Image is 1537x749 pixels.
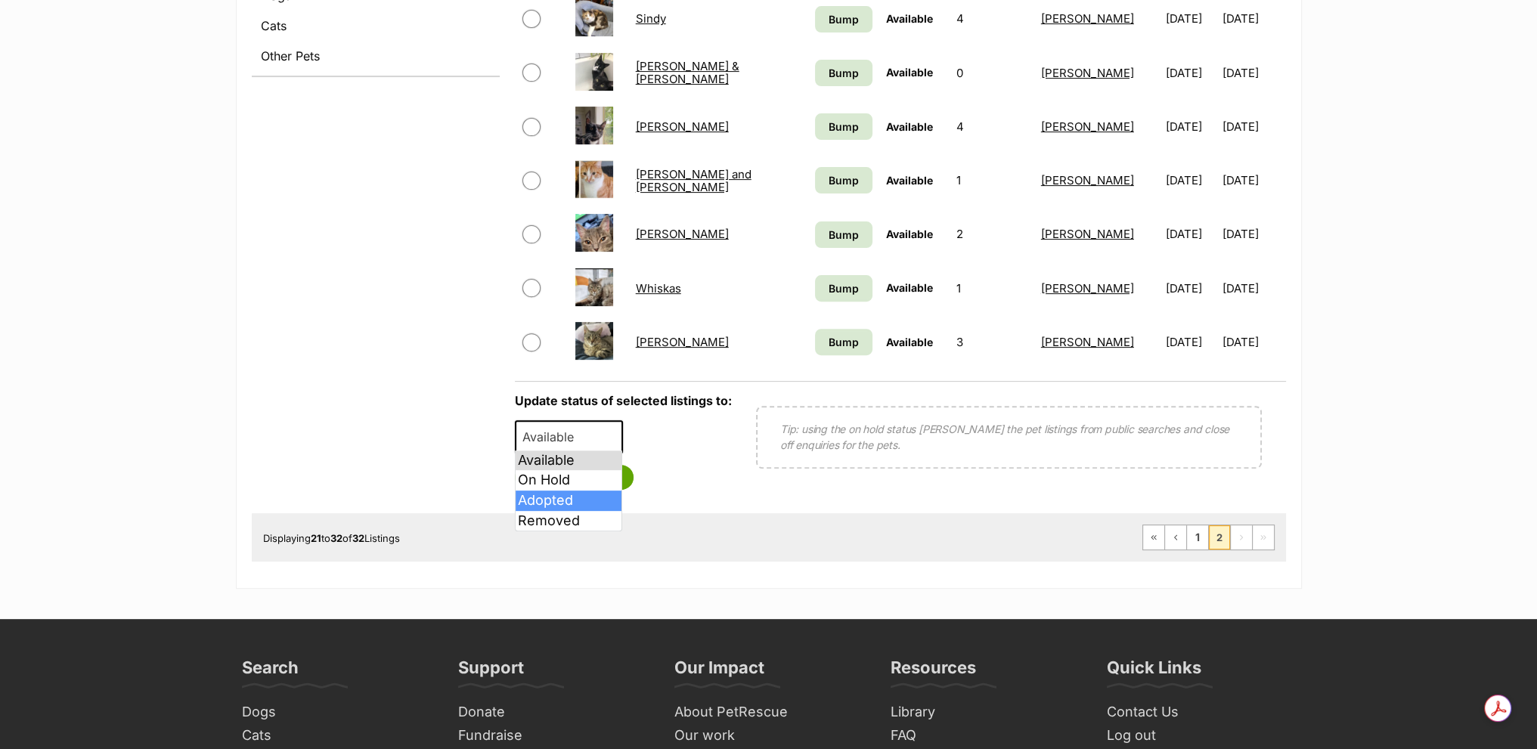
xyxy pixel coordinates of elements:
a: [PERSON_NAME] and [PERSON_NAME] [636,167,751,194]
a: Other Pets [252,42,500,70]
span: Bump [829,65,859,81]
span: Available [886,12,933,25]
strong: 21 [311,532,321,544]
li: Available [516,450,622,471]
li: On Hold [516,470,622,491]
h3: Search [242,657,299,687]
a: Whiskas [636,281,681,296]
a: Donate [452,701,653,724]
span: Available [886,120,933,133]
h3: Our Impact [674,657,764,687]
td: [DATE] [1222,316,1284,368]
li: Removed [516,511,622,531]
a: [PERSON_NAME] [636,227,729,241]
nav: Pagination [1142,525,1275,550]
span: Available [886,174,933,187]
a: Page 1 [1187,525,1208,549]
a: Bump [815,221,872,248]
span: Bump [829,280,859,296]
td: [DATE] [1160,101,1221,153]
a: Bump [815,60,872,86]
a: Our work [668,724,869,747]
a: [PERSON_NAME] [1041,11,1134,26]
td: [DATE] [1222,47,1284,99]
a: [PERSON_NAME] [1041,227,1134,241]
td: 2 [950,208,1033,260]
a: [PERSON_NAME] [1041,66,1134,80]
span: Available [886,281,933,294]
span: Bump [829,172,859,188]
a: Bump [815,113,872,140]
a: Bump [815,6,872,32]
td: 4 [950,101,1033,153]
td: [DATE] [1222,101,1284,153]
td: [DATE] [1222,262,1284,314]
a: First page [1143,525,1164,549]
span: Available [886,227,933,240]
a: Cats [236,724,437,747]
a: [PERSON_NAME] [636,119,729,134]
label: Update status of selected listings to: [515,393,732,408]
span: Bump [829,334,859,350]
span: Available [516,426,589,447]
li: Adopted [516,491,622,511]
a: Fundraise [452,724,653,747]
a: Dogs [236,701,437,724]
span: Available [886,336,933,348]
span: Last page [1253,525,1274,549]
a: Library [885,701,1086,724]
a: FAQ [885,724,1086,747]
td: 1 [950,154,1033,206]
span: Page 2 [1209,525,1230,549]
a: Previous page [1165,525,1186,549]
p: Tip: using the on hold status [PERSON_NAME] the pet listings from public searches and close off e... [780,421,1238,453]
span: Displaying to of Listings [263,532,400,544]
a: About PetRescue [668,701,869,724]
a: Sindy [636,11,666,26]
td: [DATE] [1222,154,1284,206]
td: [DATE] [1160,316,1221,368]
a: [PERSON_NAME] [1041,281,1134,296]
a: [PERSON_NAME] & [PERSON_NAME] [636,59,739,86]
td: [DATE] [1160,154,1221,206]
h3: Quick Links [1107,657,1201,687]
td: 1 [950,262,1033,314]
a: Log out [1101,724,1302,747]
a: Bump [815,167,872,193]
a: Bump [815,275,872,302]
td: [DATE] [1160,262,1221,314]
td: 3 [950,316,1033,368]
strong: 32 [352,532,364,544]
a: [PERSON_NAME] [1041,119,1134,134]
h3: Resources [891,657,976,687]
td: 0 [950,47,1033,99]
td: [DATE] [1222,208,1284,260]
span: Bump [829,227,859,243]
strong: 32 [330,532,342,544]
a: [PERSON_NAME] [636,335,729,349]
span: Available [886,66,933,79]
a: Bump [815,329,872,355]
span: Available [515,420,624,453]
span: Next page [1231,525,1252,549]
td: [DATE] [1160,208,1221,260]
span: Bump [829,11,859,27]
a: Cats [252,12,500,39]
a: [PERSON_NAME] [1041,173,1134,187]
a: [PERSON_NAME] [1041,335,1134,349]
a: Contact Us [1101,701,1302,724]
span: Bump [829,119,859,135]
h3: Support [458,657,524,687]
td: [DATE] [1160,47,1221,99]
